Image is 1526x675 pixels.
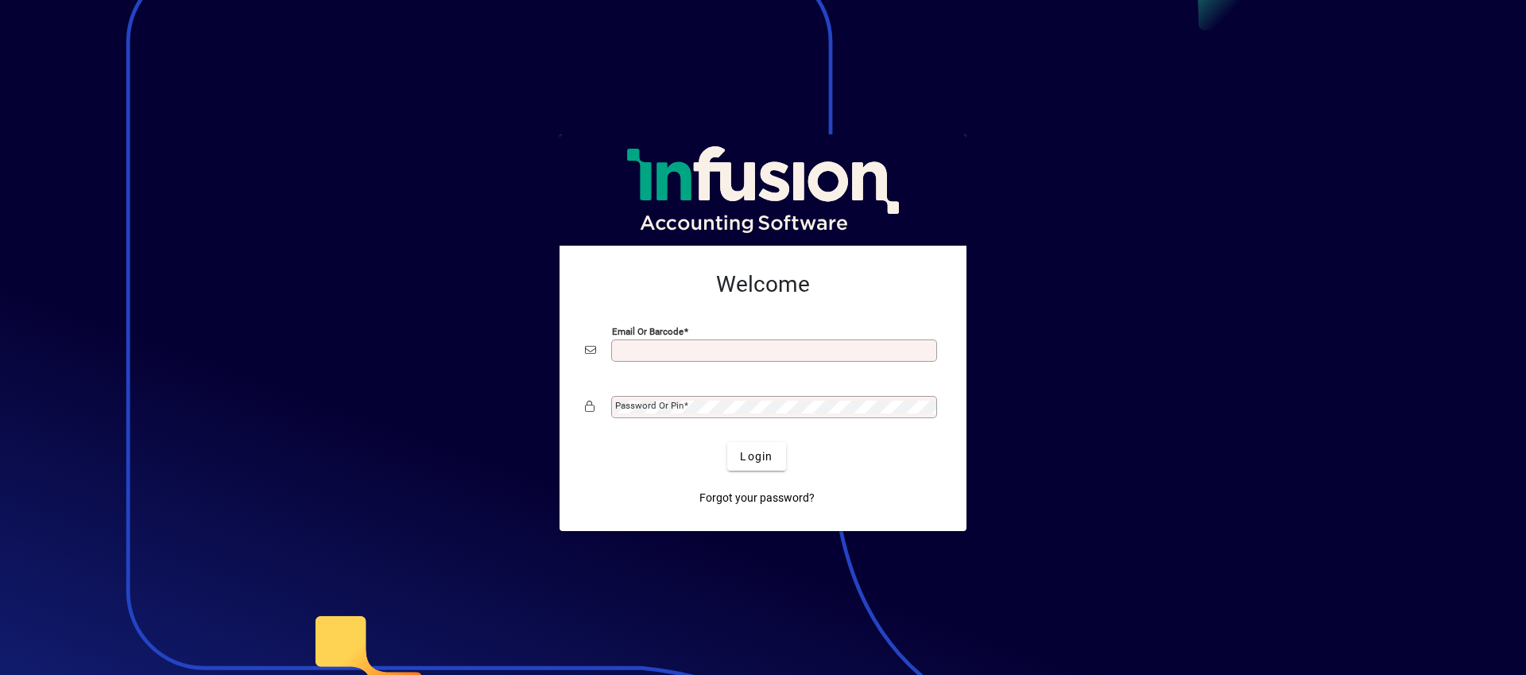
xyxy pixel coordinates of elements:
[612,326,684,337] mat-label: Email or Barcode
[693,483,821,512] a: Forgot your password?
[727,442,785,471] button: Login
[585,271,941,298] h2: Welcome
[740,448,773,465] span: Login
[699,490,815,506] span: Forgot your password?
[615,400,684,411] mat-label: Password or Pin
